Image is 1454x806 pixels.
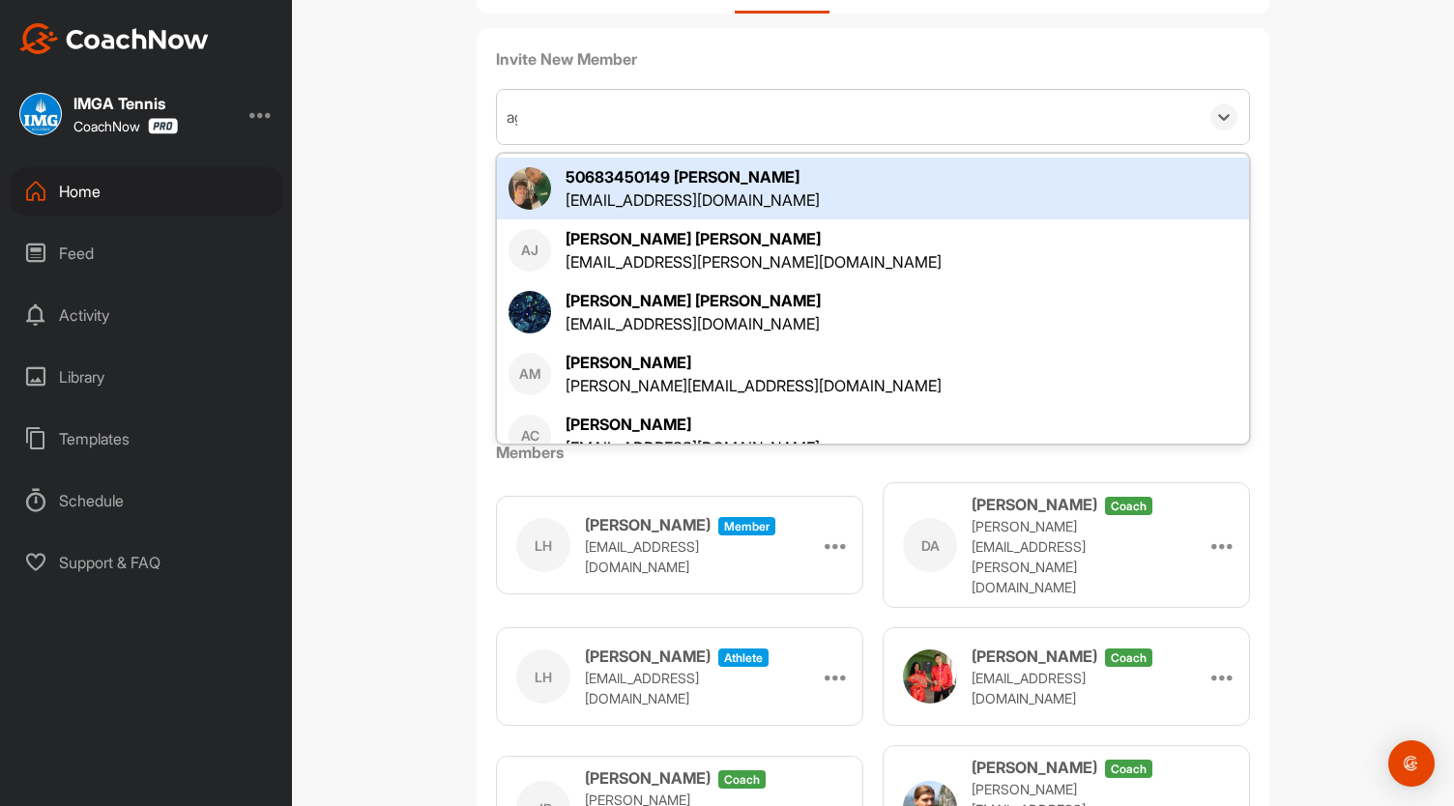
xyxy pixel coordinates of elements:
div: [PERSON_NAME] [PERSON_NAME] [566,289,821,312]
img: square_ac6e69f90d3c2d2bae3452cd11475262.jpg [509,167,551,210]
img: square_ab83b696dc0ea96688f6760fc4942b5c.jpg [509,291,551,333]
img: user [903,649,957,704]
div: AJ [509,229,551,272]
div: CoachNow [73,118,178,134]
p: [EMAIL_ADDRESS][DOMAIN_NAME] [585,668,778,708]
div: Library [11,353,283,401]
h3: [PERSON_NAME] [972,645,1097,668]
div: Home [11,167,283,216]
label: Invite New Member [496,47,1250,71]
div: [PERSON_NAME] [566,351,942,374]
div: [EMAIL_ADDRESS][PERSON_NAME][DOMAIN_NAME] [566,250,942,273]
div: [PERSON_NAME][EMAIL_ADDRESS][DOMAIN_NAME] [566,374,942,397]
p: [EMAIL_ADDRESS][DOMAIN_NAME] [585,536,778,577]
div: Feed [11,229,283,277]
p: [PERSON_NAME][EMAIL_ADDRESS][PERSON_NAME][DOMAIN_NAME] [972,516,1165,597]
div: LH [516,649,570,704]
div: AC [509,415,551,457]
img: CoachNow Pro [148,118,178,134]
h3: [PERSON_NAME] [585,645,711,668]
span: coach [1105,648,1152,667]
div: [EMAIL_ADDRESS][DOMAIN_NAME] [566,312,821,335]
h3: [PERSON_NAME] [585,513,711,536]
div: Schedule [11,476,283,525]
span: athlete [718,648,769,667]
span: Member [718,517,775,535]
div: IMGA Tennis [73,96,178,111]
label: Members [496,441,1250,464]
div: DA [903,518,957,572]
img: square_fbd24ebe9e7d24b63c563b236df2e5b1.jpg [19,93,62,135]
div: [PERSON_NAME] [566,413,820,436]
div: AM [509,353,551,395]
span: coach [1105,497,1152,515]
div: [EMAIL_ADDRESS][DOMAIN_NAME] [566,188,820,212]
div: Open Intercom Messenger [1388,740,1435,787]
div: 50683450149 [PERSON_NAME] [566,165,820,188]
div: [EMAIL_ADDRESS][DOMAIN_NAME] [566,436,820,459]
span: coach [1105,760,1152,778]
div: Templates [11,415,283,463]
img: CoachNow [19,23,209,54]
span: coach [718,770,766,789]
p: [EMAIL_ADDRESS][DOMAIN_NAME] [972,668,1165,708]
div: LH [516,518,570,572]
div: Activity [11,291,283,339]
h3: [PERSON_NAME] [972,493,1097,516]
div: Support & FAQ [11,538,283,587]
h3: [PERSON_NAME] [585,766,711,790]
div: [PERSON_NAME] [PERSON_NAME] [566,227,942,250]
h3: [PERSON_NAME] [972,756,1097,779]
